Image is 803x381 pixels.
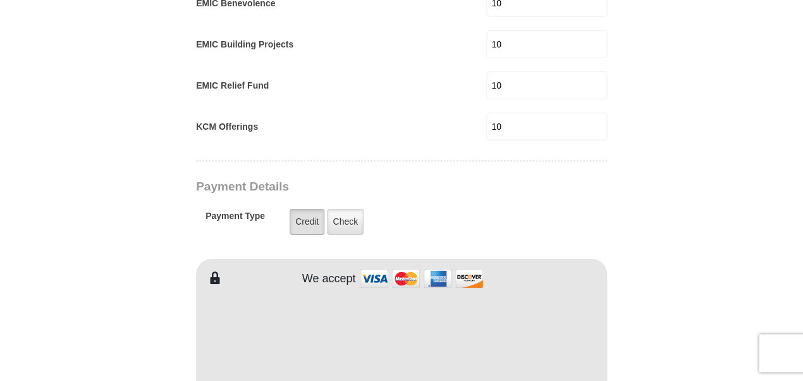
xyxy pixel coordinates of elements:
label: EMIC Relief Fund [196,79,269,92]
h5: Payment Type [205,211,265,228]
label: Credit [290,209,324,235]
label: EMIC Building Projects [196,38,293,51]
img: credit cards accepted [359,265,485,292]
label: KCM Offerings [196,120,258,134]
label: Check [327,209,364,235]
input: Enter Amount [486,72,607,99]
h3: Payment Details [196,180,518,194]
input: Enter Amount [486,113,607,141]
h4: We accept [302,272,356,286]
input: Enter Amount [486,30,607,58]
